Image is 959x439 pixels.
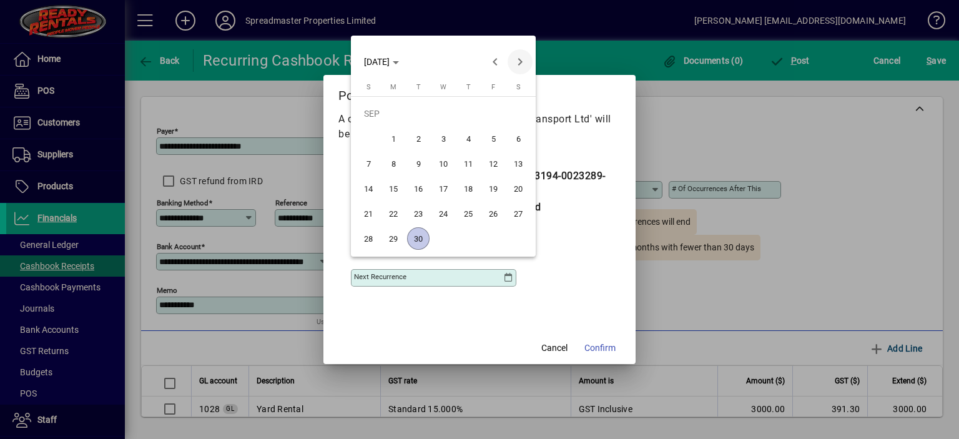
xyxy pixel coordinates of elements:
span: [DATE] [364,57,390,67]
button: Tue Sep 09 2025 [406,151,431,176]
button: Sat Sep 13 2025 [506,151,531,176]
button: Sat Sep 27 2025 [506,201,531,226]
td: SEP [356,101,531,126]
span: 20 [507,177,529,200]
span: 28 [357,227,380,250]
span: 6 [507,127,529,150]
button: Thu Sep 11 2025 [456,151,481,176]
button: Sat Sep 06 2025 [506,126,531,151]
span: 9 [407,152,430,175]
button: Wed Sep 17 2025 [431,176,456,201]
span: F [491,83,495,91]
button: Tue Sep 30 2025 [406,226,431,251]
span: 7 [357,152,380,175]
button: Thu Sep 18 2025 [456,176,481,201]
span: 30 [407,227,430,250]
span: 25 [457,202,479,225]
span: 21 [357,202,380,225]
span: 8 [382,152,405,175]
span: 12 [482,152,504,175]
button: Wed Sep 03 2025 [431,126,456,151]
span: 23 [407,202,430,225]
span: 11 [457,152,479,175]
span: 13 [507,152,529,175]
button: Fri Sep 19 2025 [481,176,506,201]
span: S [366,83,371,91]
span: 1 [382,127,405,150]
button: Thu Sep 25 2025 [456,201,481,226]
button: Sun Sep 14 2025 [356,176,381,201]
button: Previous month [483,49,508,74]
button: Tue Sep 16 2025 [406,176,431,201]
button: Tue Sep 02 2025 [406,126,431,151]
button: Choose month and year [359,51,404,73]
span: 16 [407,177,430,200]
span: W [440,83,446,91]
span: 18 [457,177,479,200]
button: Mon Sep 01 2025 [381,126,406,151]
span: 19 [482,177,504,200]
span: 2 [407,127,430,150]
span: 24 [432,202,455,225]
button: Fri Sep 12 2025 [481,151,506,176]
button: Wed Sep 24 2025 [431,201,456,226]
button: Tue Sep 23 2025 [406,201,431,226]
button: Mon Sep 08 2025 [381,151,406,176]
span: 29 [382,227,405,250]
span: 15 [382,177,405,200]
button: Sat Sep 20 2025 [506,176,531,201]
button: Sun Sep 07 2025 [356,151,381,176]
span: 4 [457,127,479,150]
span: 10 [432,152,455,175]
span: T [466,83,471,91]
button: Fri Sep 26 2025 [481,201,506,226]
button: Sun Sep 21 2025 [356,201,381,226]
span: 14 [357,177,380,200]
span: S [516,83,521,91]
button: Fri Sep 05 2025 [481,126,506,151]
button: Sun Sep 28 2025 [356,226,381,251]
button: Mon Sep 15 2025 [381,176,406,201]
span: 26 [482,202,504,225]
button: Wed Sep 10 2025 [431,151,456,176]
span: 27 [507,202,529,225]
span: 22 [382,202,405,225]
button: Next month [508,49,533,74]
button: Thu Sep 04 2025 [456,126,481,151]
button: Mon Sep 29 2025 [381,226,406,251]
span: M [390,83,396,91]
button: Mon Sep 22 2025 [381,201,406,226]
span: T [416,83,421,91]
span: 5 [482,127,504,150]
span: 17 [432,177,455,200]
span: 3 [432,127,455,150]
